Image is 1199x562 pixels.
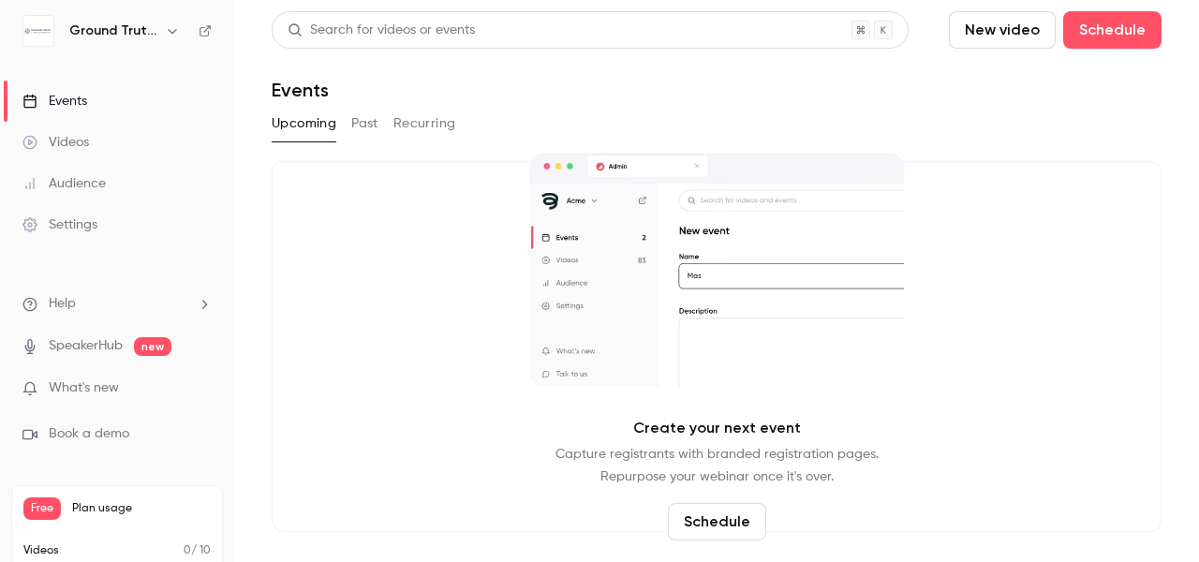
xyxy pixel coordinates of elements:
[22,133,89,152] div: Videos
[49,378,119,398] span: What's new
[23,542,59,559] p: Videos
[1063,11,1162,49] button: Schedule
[633,417,801,439] p: Create your next event
[23,497,61,520] span: Free
[69,22,157,40] h6: Ground Truth Intelligence
[272,109,336,139] button: Upcoming
[22,215,97,234] div: Settings
[184,545,191,556] span: 0
[22,174,106,193] div: Audience
[288,21,475,40] div: Search for videos or events
[22,294,212,314] li: help-dropdown-opener
[72,501,211,516] span: Plan usage
[49,336,123,356] a: SpeakerHub
[22,92,87,111] div: Events
[272,79,329,101] h1: Events
[23,16,53,46] img: Ground Truth Intelligence
[49,294,76,314] span: Help
[184,542,211,559] p: / 10
[668,503,766,540] button: Schedule
[49,424,129,444] span: Book a demo
[555,443,879,488] p: Capture registrants with branded registration pages. Repurpose your webinar once it's over.
[393,109,456,139] button: Recurring
[351,109,378,139] button: Past
[949,11,1056,49] button: New video
[134,337,171,356] span: new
